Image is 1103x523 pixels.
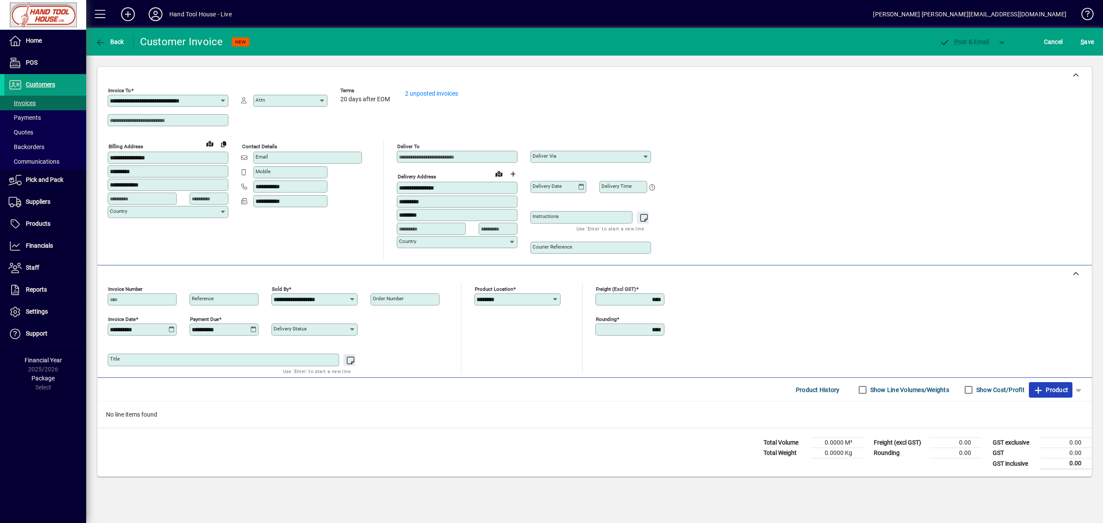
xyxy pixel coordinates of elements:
[1075,2,1092,30] a: Knowledge Base
[9,129,33,136] span: Quotes
[4,279,86,301] a: Reports
[272,286,289,292] mat-label: Sold by
[110,208,127,214] mat-label: Country
[203,137,217,150] a: View on map
[192,296,214,302] mat-label: Reference
[796,383,840,397] span: Product History
[1033,383,1068,397] span: Product
[988,438,1040,448] td: GST exclusive
[31,375,55,382] span: Package
[988,458,1040,469] td: GST inclusive
[255,168,271,174] mat-label: Mobile
[4,110,86,125] a: Payments
[1081,38,1084,45] span: S
[340,88,392,93] span: Terms
[26,242,53,249] span: Financials
[9,100,36,106] span: Invoices
[283,366,351,376] mat-hint: Use 'Enter' to start a new line
[930,438,981,448] td: 0.00
[340,96,390,103] span: 20 days after EOM
[108,87,131,93] mat-label: Invoice To
[86,34,134,50] app-page-header-button: Back
[97,402,1092,428] div: No line items found
[142,6,169,22] button: Profile
[1029,382,1072,398] button: Product
[4,140,86,154] a: Backorders
[1078,34,1096,50] button: Save
[95,38,124,45] span: Back
[274,326,307,332] mat-label: Delivery status
[1042,34,1065,50] button: Cancel
[4,323,86,345] a: Support
[4,191,86,213] a: Suppliers
[975,386,1025,394] label: Show Cost/Profit
[9,158,59,165] span: Communications
[576,224,644,233] mat-hint: Use 'Enter' to start a new line
[169,7,232,21] div: Hand Tool House - Live
[26,37,42,44] span: Home
[492,167,506,181] a: View on map
[217,137,231,151] button: Copy to Delivery address
[533,153,556,159] mat-label: Deliver via
[869,438,930,448] td: Freight (excl GST)
[759,448,811,458] td: Total Weight
[26,286,47,293] span: Reports
[533,213,559,219] mat-label: Instructions
[596,316,617,322] mat-label: Rounding
[811,438,863,448] td: 0.0000 M³
[1081,35,1094,49] span: ave
[506,167,520,181] button: Choose address
[4,96,86,110] a: Invoices
[4,257,86,279] a: Staff
[873,7,1066,21] div: [PERSON_NAME] [PERSON_NAME][EMAIL_ADDRESS][DOMAIN_NAME]
[26,220,50,227] span: Products
[759,438,811,448] td: Total Volume
[533,183,562,189] mat-label: Delivery date
[1040,458,1092,469] td: 0.00
[235,39,246,45] span: NEW
[4,235,86,257] a: Financials
[26,81,55,88] span: Customers
[190,316,219,322] mat-label: Payment due
[869,386,949,394] label: Show Line Volumes/Weights
[811,448,863,458] td: 0.0000 Kg
[140,35,223,49] div: Customer Invoice
[255,154,268,160] mat-label: Email
[93,34,126,50] button: Back
[792,382,843,398] button: Product History
[4,301,86,323] a: Settings
[596,286,636,292] mat-label: Freight (excl GST)
[4,154,86,169] a: Communications
[988,448,1040,458] td: GST
[869,448,930,458] td: Rounding
[26,308,48,315] span: Settings
[475,286,513,292] mat-label: Product location
[935,34,994,50] button: Post & Email
[1040,438,1092,448] td: 0.00
[9,143,44,150] span: Backorders
[4,30,86,52] a: Home
[26,330,47,337] span: Support
[4,125,86,140] a: Quotes
[114,6,142,22] button: Add
[4,52,86,74] a: POS
[397,143,420,149] mat-label: Deliver To
[930,448,981,458] td: 0.00
[954,38,958,45] span: P
[533,244,572,250] mat-label: Courier Reference
[405,90,458,97] a: 2 unposted invoices
[4,169,86,191] a: Pick and Pack
[601,183,632,189] mat-label: Delivery time
[26,198,50,205] span: Suppliers
[108,286,143,292] mat-label: Invoice number
[9,114,41,121] span: Payments
[4,213,86,235] a: Products
[373,296,404,302] mat-label: Order number
[26,59,37,66] span: POS
[25,357,62,364] span: Financial Year
[1044,35,1063,49] span: Cancel
[939,38,989,45] span: ost & Email
[26,176,63,183] span: Pick and Pack
[1040,448,1092,458] td: 0.00
[110,356,120,362] mat-label: Title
